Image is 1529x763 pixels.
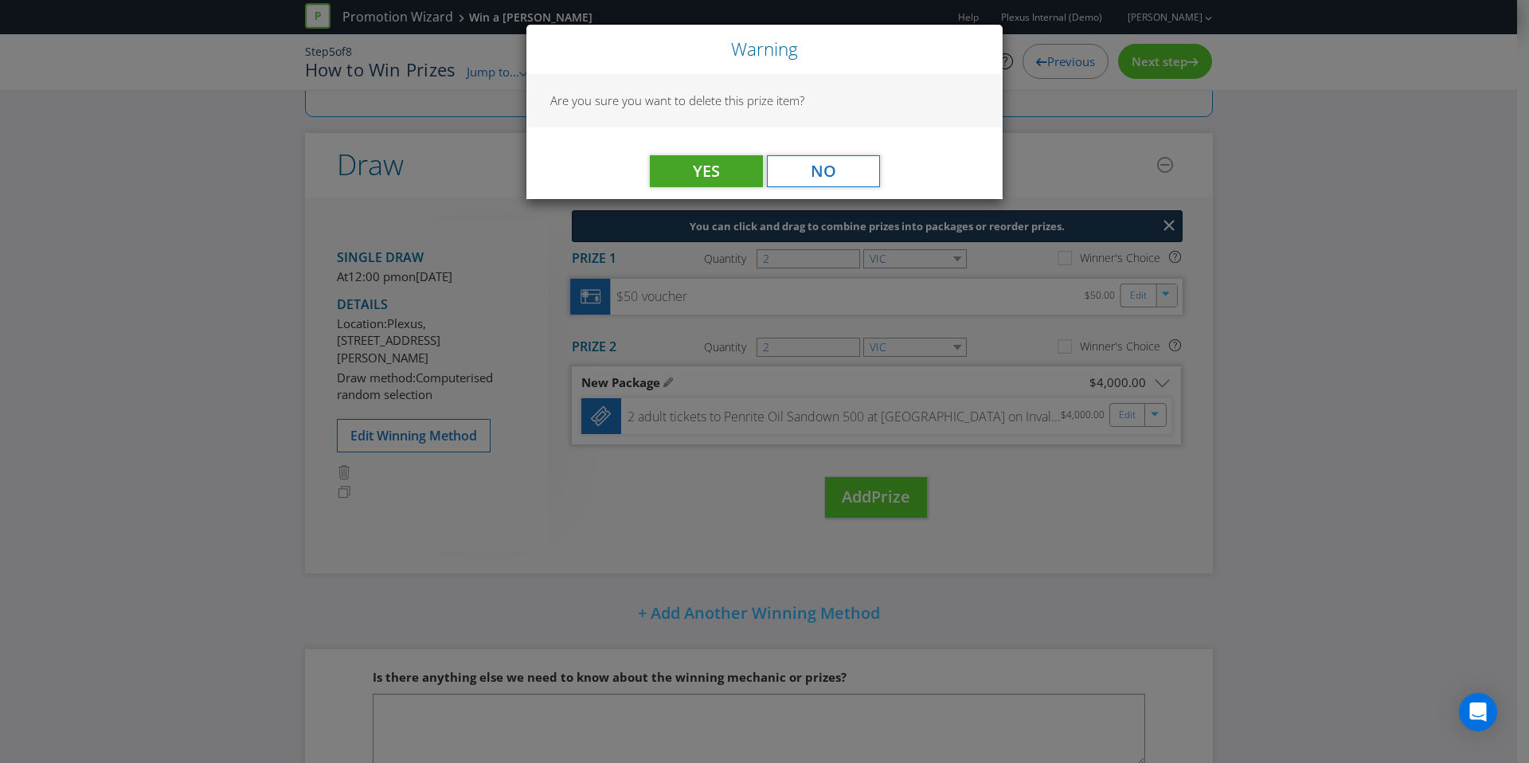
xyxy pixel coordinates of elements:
[526,25,1003,74] div: Close
[693,160,720,182] span: Yes
[767,155,880,187] button: No
[650,155,763,187] button: Yes
[526,74,1003,127] div: Are you sure you want to delete this prize item?
[1459,693,1497,731] div: Open Intercom Messenger
[811,160,836,182] span: No
[731,37,798,61] span: Warning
